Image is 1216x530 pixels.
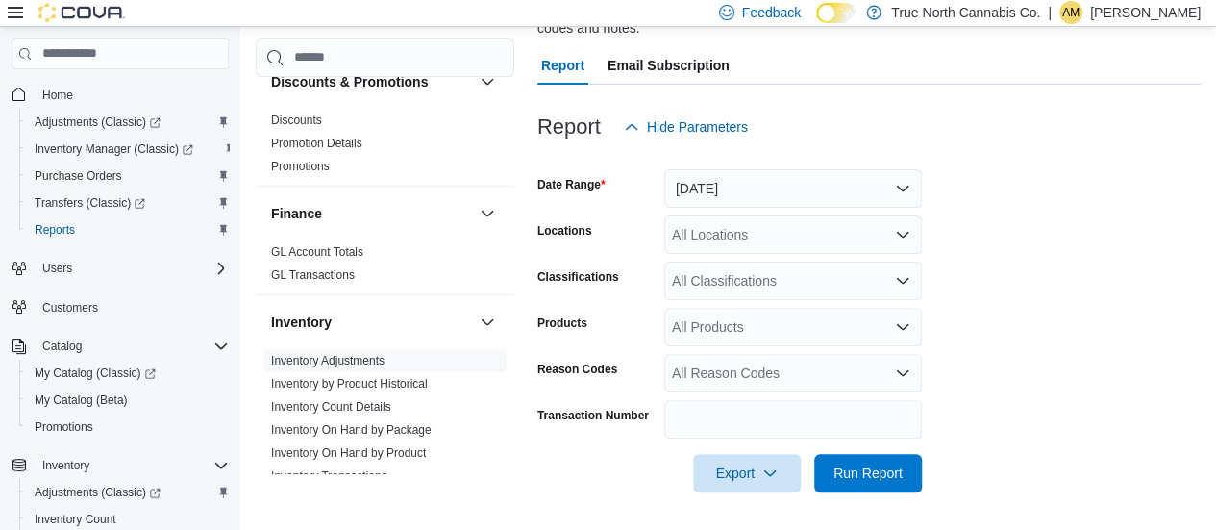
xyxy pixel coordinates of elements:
[742,3,801,22] span: Feedback
[27,191,153,215] a: Transfers (Classic)
[35,195,145,211] span: Transfers (Classic)
[1048,1,1052,24] p: |
[27,389,229,412] span: My Catalog (Beta)
[19,360,236,387] a: My Catalog (Classic)
[271,268,355,282] a: GL Transactions
[27,191,229,215] span: Transfers (Classic)
[19,109,236,136] a: Adjustments (Classic)
[833,464,903,483] span: Run Report
[271,446,426,460] a: Inventory On Hand by Product
[42,339,82,354] span: Catalog
[35,454,97,477] button: Inventory
[27,481,168,504] a: Adjustments (Classic)
[537,269,619,285] label: Classifications
[541,46,584,85] span: Report
[1090,1,1201,24] p: [PERSON_NAME]
[271,137,362,150] a: Promotion Details
[476,70,499,93] button: Discounts & Promotions
[35,257,80,280] button: Users
[271,113,322,128] span: Discounts
[271,400,391,414] a: Inventory Count Details
[271,445,426,461] span: Inventory On Hand by Product
[27,416,101,439] a: Promotions
[19,216,236,243] button: Reports
[271,423,432,437] a: Inventory On Hand by Package
[271,313,332,332] h3: Inventory
[27,138,201,161] a: Inventory Manager (Classic)
[35,295,229,319] span: Customers
[705,454,789,492] span: Export
[35,222,75,238] span: Reports
[271,114,322,127] a: Discounts
[35,296,106,319] a: Customers
[4,81,236,109] button: Home
[891,1,1040,24] p: True North Cannabis Co.
[27,111,229,134] span: Adjustments (Classic)
[35,366,156,381] span: My Catalog (Classic)
[271,244,363,260] span: GL Account Totals
[816,3,856,23] input: Dark Mode
[35,257,229,280] span: Users
[27,362,229,385] span: My Catalog (Classic)
[42,300,98,315] span: Customers
[271,399,391,415] span: Inventory Count Details
[814,454,922,492] button: Run Report
[35,392,128,408] span: My Catalog (Beta)
[537,315,587,331] label: Products
[35,83,229,107] span: Home
[271,422,432,438] span: Inventory On Hand by Package
[271,469,387,483] a: Inventory Transactions
[35,512,116,527] span: Inventory Count
[476,202,499,225] button: Finance
[27,218,83,241] a: Reports
[895,366,910,381] button: Open list of options
[35,114,161,130] span: Adjustments (Classic)
[27,164,130,188] a: Purchase Orders
[271,377,428,391] a: Inventory by Product Historical
[35,84,81,107] a: Home
[19,479,236,506] a: Adjustments (Classic)
[1059,1,1082,24] div: Aaron McConnell
[256,240,514,294] div: Finance
[35,141,193,157] span: Inventory Manager (Classic)
[271,204,322,223] h3: Finance
[35,419,93,435] span: Promotions
[608,46,730,85] span: Email Subscription
[895,273,910,289] button: Open list of options
[27,138,229,161] span: Inventory Manager (Classic)
[271,72,428,91] h3: Discounts & Promotions
[27,362,163,385] a: My Catalog (Classic)
[35,335,229,358] span: Catalog
[35,454,229,477] span: Inventory
[35,335,89,358] button: Catalog
[537,408,649,423] label: Transaction Number
[271,353,385,368] span: Inventory Adjustments
[616,108,756,146] button: Hide Parameters
[19,189,236,216] a: Transfers (Classic)
[271,313,472,332] button: Inventory
[647,117,748,137] span: Hide Parameters
[256,109,514,186] div: Discounts & Promotions
[271,354,385,367] a: Inventory Adjustments
[27,389,136,412] a: My Catalog (Beta)
[271,376,428,391] span: Inventory by Product Historical
[271,159,330,174] span: Promotions
[537,362,617,377] label: Reason Codes
[271,204,472,223] button: Finance
[4,255,236,282] button: Users
[537,177,606,192] label: Date Range
[271,245,363,259] a: GL Account Totals
[271,136,362,151] span: Promotion Details
[816,23,817,24] span: Dark Mode
[4,293,236,321] button: Customers
[42,88,73,103] span: Home
[895,319,910,335] button: Open list of options
[35,485,161,500] span: Adjustments (Classic)
[271,468,387,484] span: Inventory Transactions
[19,387,236,414] button: My Catalog (Beta)
[27,218,229,241] span: Reports
[895,227,910,242] button: Open list of options
[537,115,601,139] h3: Report
[271,160,330,173] a: Promotions
[4,333,236,360] button: Catalog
